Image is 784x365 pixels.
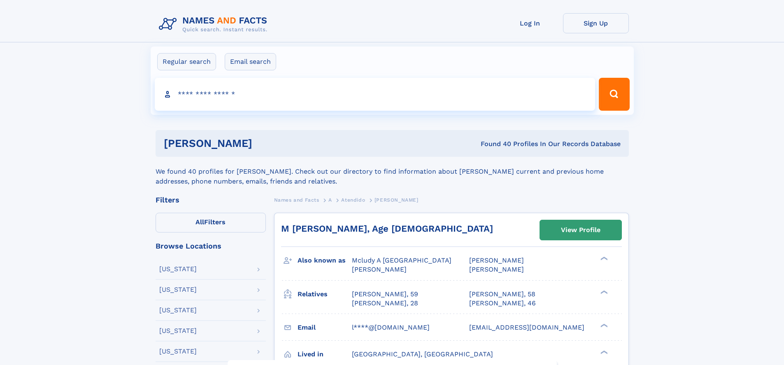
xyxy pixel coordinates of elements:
label: Regular search [157,53,216,70]
a: Log In [497,13,563,33]
h3: Also known as [298,253,352,267]
span: [GEOGRAPHIC_DATA], [GEOGRAPHIC_DATA] [352,350,493,358]
a: [PERSON_NAME], 46 [469,299,536,308]
span: All [195,218,204,226]
span: [PERSON_NAME] [352,265,407,273]
a: M [PERSON_NAME], Age [DEMOGRAPHIC_DATA] [281,223,493,234]
h1: [PERSON_NAME] [164,138,367,149]
a: [PERSON_NAME], 59 [352,290,418,299]
div: ❯ [598,289,608,295]
span: [PERSON_NAME] [469,256,524,264]
div: ❯ [598,323,608,328]
a: Names and Facts [274,195,319,205]
div: ❯ [598,349,608,355]
a: Atendido [341,195,365,205]
div: [US_STATE] [159,286,197,293]
button: Search Button [599,78,629,111]
img: Logo Names and Facts [156,13,274,35]
div: [US_STATE] [159,348,197,355]
span: [PERSON_NAME] [375,197,419,203]
a: [PERSON_NAME], 28 [352,299,418,308]
h3: Email [298,321,352,335]
div: Browse Locations [156,242,266,250]
h3: Lived in [298,347,352,361]
span: Mcludy A [GEOGRAPHIC_DATA] [352,256,451,264]
span: [PERSON_NAME] [469,265,524,273]
label: Email search [225,53,276,70]
div: [US_STATE] [159,328,197,334]
div: We found 40 profiles for [PERSON_NAME]. Check out our directory to find information about [PERSON... [156,157,629,186]
input: search input [155,78,596,111]
span: [EMAIL_ADDRESS][DOMAIN_NAME] [469,323,584,331]
a: A [328,195,332,205]
span: A [328,197,332,203]
div: ❯ [598,256,608,261]
span: Atendido [341,197,365,203]
label: Filters [156,213,266,232]
div: Filters [156,196,266,204]
a: View Profile [540,220,621,240]
a: [PERSON_NAME], 58 [469,290,535,299]
h3: Relatives [298,287,352,301]
div: View Profile [561,221,600,239]
a: Sign Up [563,13,629,33]
div: [US_STATE] [159,307,197,314]
div: [US_STATE] [159,266,197,272]
div: Found 40 Profiles In Our Records Database [366,139,621,149]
